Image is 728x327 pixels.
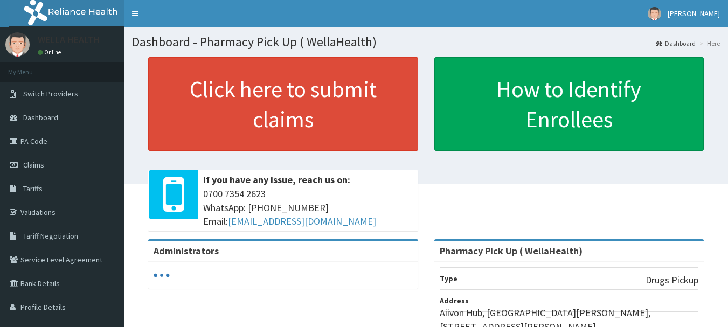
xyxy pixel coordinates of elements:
p: Drugs Pickup [646,273,698,287]
svg: audio-loading [154,267,170,283]
a: How to Identify Enrollees [434,57,704,151]
span: Claims [23,160,44,170]
span: Tariff Negotiation [23,231,78,241]
span: Switch Providers [23,89,78,99]
img: User Image [648,7,661,20]
span: Tariffs [23,184,43,193]
p: WELLA HEALTH [38,35,100,45]
span: 0700 7354 2623 WhatsApp: [PHONE_NUMBER] Email: [203,187,413,228]
b: Address [440,296,469,305]
b: Administrators [154,245,219,257]
a: Click here to submit claims [148,57,418,151]
span: Dashboard [23,113,58,122]
h1: Dashboard - Pharmacy Pick Up ( WellaHealth) [132,35,720,49]
b: If you have any issue, reach us on: [203,173,350,186]
a: [EMAIL_ADDRESS][DOMAIN_NAME] [228,215,376,227]
strong: Pharmacy Pick Up ( WellaHealth) [440,245,583,257]
li: Here [697,39,720,48]
b: Type [440,274,457,283]
a: Dashboard [656,39,696,48]
img: User Image [5,32,30,57]
span: [PERSON_NAME] [668,9,720,18]
a: Online [38,48,64,56]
